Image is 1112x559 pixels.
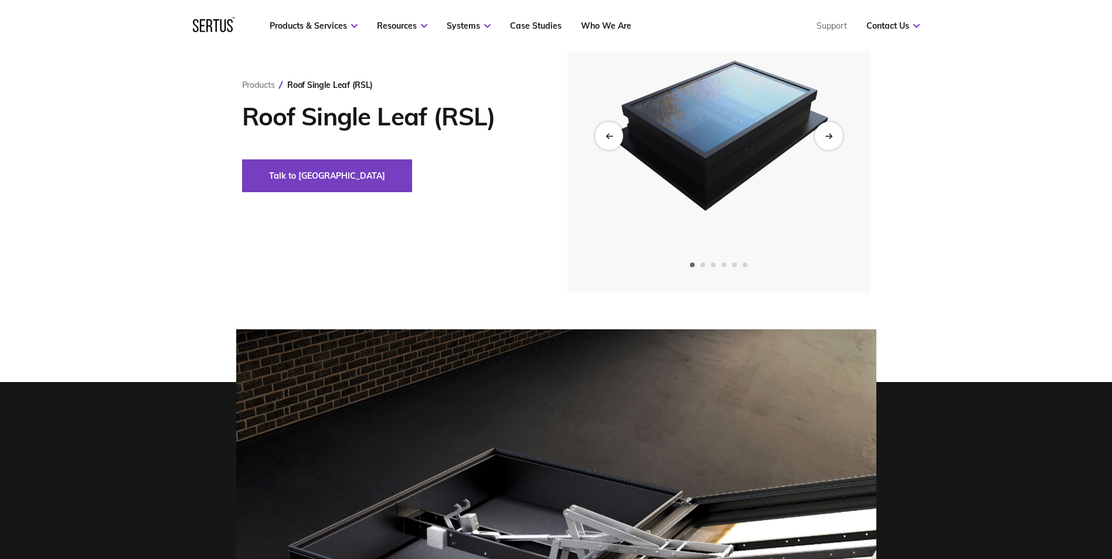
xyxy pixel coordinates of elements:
span: Go to slide 5 [732,263,737,267]
a: Support [817,21,847,31]
a: Contact Us [866,21,920,31]
button: Talk to [GEOGRAPHIC_DATA] [242,159,412,192]
div: Next slide [815,122,843,150]
iframe: Chat Widget [901,423,1112,559]
div: Previous slide [595,122,623,150]
a: Case Studies [510,21,562,31]
a: Products & Services [270,21,358,31]
a: Who We Are [581,21,631,31]
a: Resources [377,21,427,31]
span: Go to slide 2 [700,263,705,267]
span: Go to slide 4 [722,263,726,267]
h1: Roof Single Leaf (RSL) [242,102,532,131]
a: Systems [447,21,491,31]
span: Go to slide 6 [743,263,747,267]
span: Go to slide 3 [711,263,716,267]
a: Products [242,80,275,90]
